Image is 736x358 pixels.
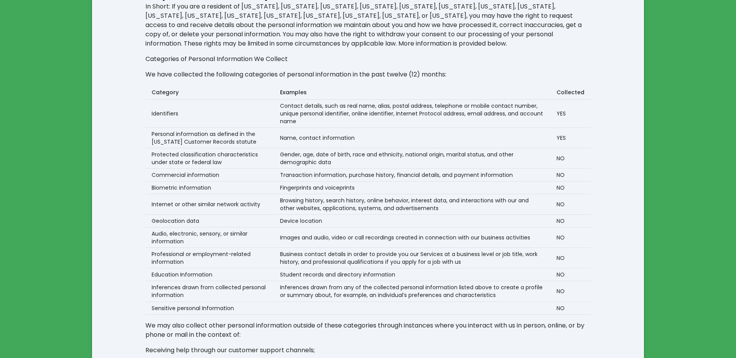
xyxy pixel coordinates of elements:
[274,281,551,302] td: Inferences drawn from any of the collected personal information listed above to create a profile ...
[145,85,274,100] th: Category
[550,148,591,169] td: NO
[145,215,274,227] td: Geolocation data
[274,182,551,194] td: Fingerprints and voiceprints
[274,248,551,268] td: Business contact details in order to provide you our Services at a business level or job title, w...
[145,321,591,339] p: We may also collect other personal information outside of these categories through instances wher...
[145,248,274,268] td: Professional or employment-related information
[274,194,551,215] td: Browsing history, search history, online behavior, interest data, and interactions with our and o...
[274,268,551,281] td: Student records and directory information
[145,268,274,281] td: Education Information
[274,100,551,128] td: Contact details, such as real name, alias, postal address, telephone or mobile contact number, un...
[274,128,551,148] td: Name, contact information
[274,227,551,248] td: Images and audio, video or call recordings created in connection with our business activities
[274,215,551,227] td: Device location
[145,302,274,314] td: Sensitive personal Information
[550,85,591,100] th: Collected
[145,182,274,194] td: Biometric information
[145,194,274,215] td: Internet or other similar network activity
[145,169,274,182] td: Commercial information
[145,148,274,169] td: Protected classification characteristics under state or federal law
[550,169,591,182] td: NO
[145,100,274,128] td: Identifiers
[274,85,551,100] th: Examples
[145,227,274,248] td: Audio, electronic, sensory, or similar information
[550,100,591,128] td: YES
[550,182,591,194] td: NO
[550,281,591,302] td: NO
[550,227,591,248] td: NO
[145,346,591,355] p: Receiving help through our customer support channels;
[145,2,591,48] p: In Short: If you are a resident of [US_STATE], [US_STATE], [US_STATE], [US_STATE], [US_STATE], [U...
[550,248,591,268] td: NO
[550,128,591,148] td: YES
[550,215,591,227] td: NO
[145,70,591,79] p: We have collected the following categories of personal information in the past twelve (12) months:
[274,148,551,169] td: Gender, age, date of birth, race and ethnicity, national origin, marital status, and other demogr...
[274,169,551,182] td: Transaction information, purchase history, financial details, and payment information
[145,281,274,302] td: Inferences drawn from collected personal information
[145,54,591,64] p: Categories of Personal Information We Collect
[550,302,591,314] td: NO
[550,194,591,215] td: NO
[145,128,274,148] td: Personal information as defined in the [US_STATE] Customer Records statute
[550,268,591,281] td: NO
